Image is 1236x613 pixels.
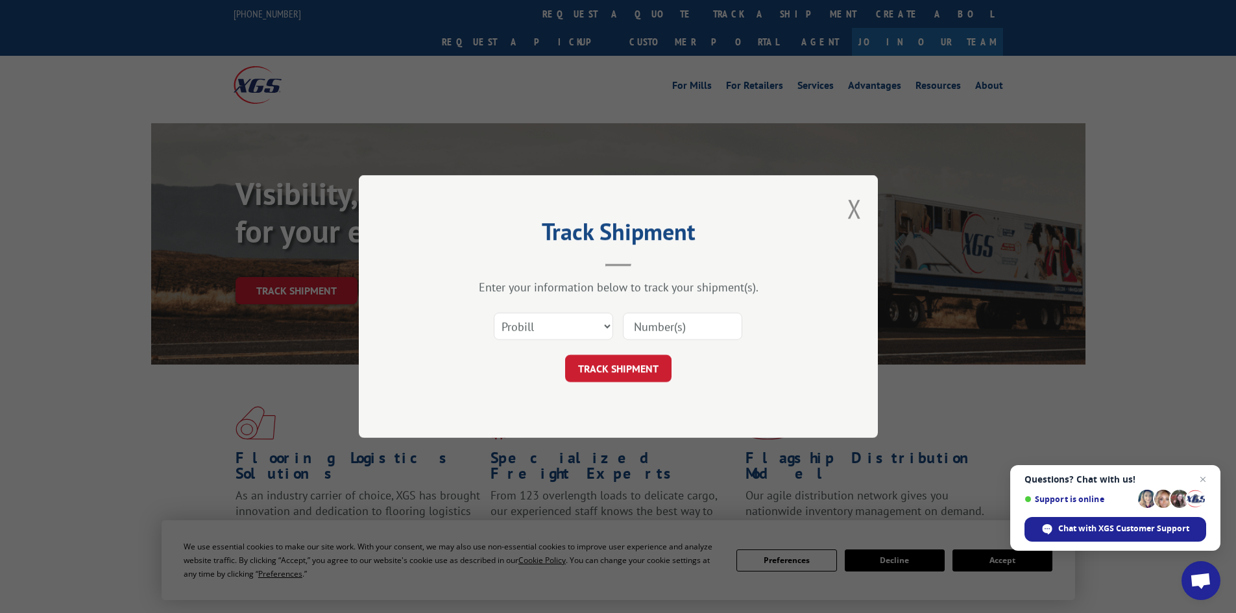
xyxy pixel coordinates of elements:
[1058,523,1189,535] span: Chat with XGS Customer Support
[623,313,742,340] input: Number(s)
[1024,517,1206,542] span: Chat with XGS Customer Support
[1181,561,1220,600] a: Open chat
[565,355,672,382] button: TRACK SHIPMENT
[847,191,862,226] button: Close modal
[1024,474,1206,485] span: Questions? Chat with us!
[424,280,813,294] div: Enter your information below to track your shipment(s).
[1024,494,1133,504] span: Support is online
[424,222,813,247] h2: Track Shipment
